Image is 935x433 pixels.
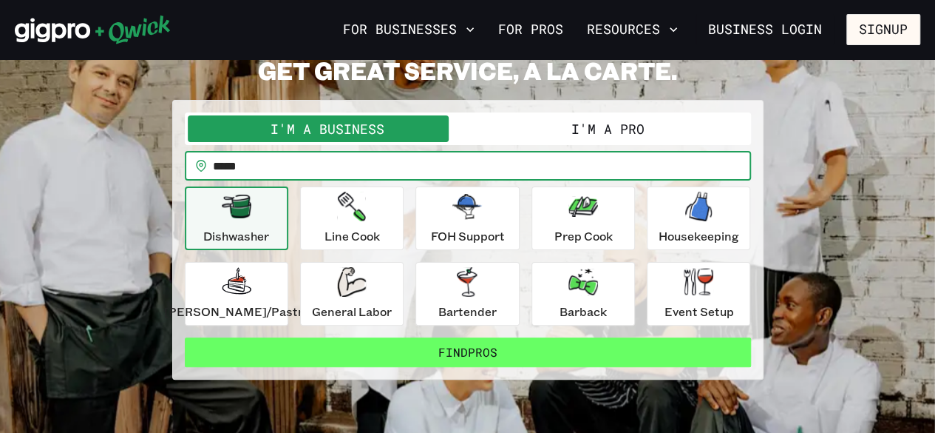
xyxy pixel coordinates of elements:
[185,262,288,326] button: [PERSON_NAME]/Pastry
[696,14,834,45] a: Business Login
[846,14,920,45] button: Signup
[531,262,635,326] button: Barback
[415,262,519,326] button: Bartender
[300,262,404,326] button: General Labor
[560,303,607,320] p: Barback
[430,227,504,245] p: FOH Support
[581,17,684,42] button: Resources
[468,115,748,142] button: I'm a Pro
[659,227,739,245] p: Housekeeping
[185,338,751,367] button: FindPros
[185,187,288,250] button: Dishwasher
[164,303,309,320] p: [PERSON_NAME]/Pastry
[492,17,569,42] a: For Pros
[531,187,635,250] button: Prep Cook
[647,187,750,250] button: Housekeeping
[554,227,612,245] p: Prep Cook
[188,115,468,142] button: I'm a Business
[172,56,764,85] h2: GET GREAT SERVICE, A LA CARTE.
[647,262,750,326] button: Event Setup
[300,187,404,250] button: Line Cook
[324,227,380,245] p: Line Cook
[312,303,392,320] p: General Labor
[337,17,480,42] button: For Businesses
[438,303,497,320] p: Bartender
[203,227,269,245] p: Dishwasher
[664,303,733,320] p: Event Setup
[415,187,519,250] button: FOH Support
